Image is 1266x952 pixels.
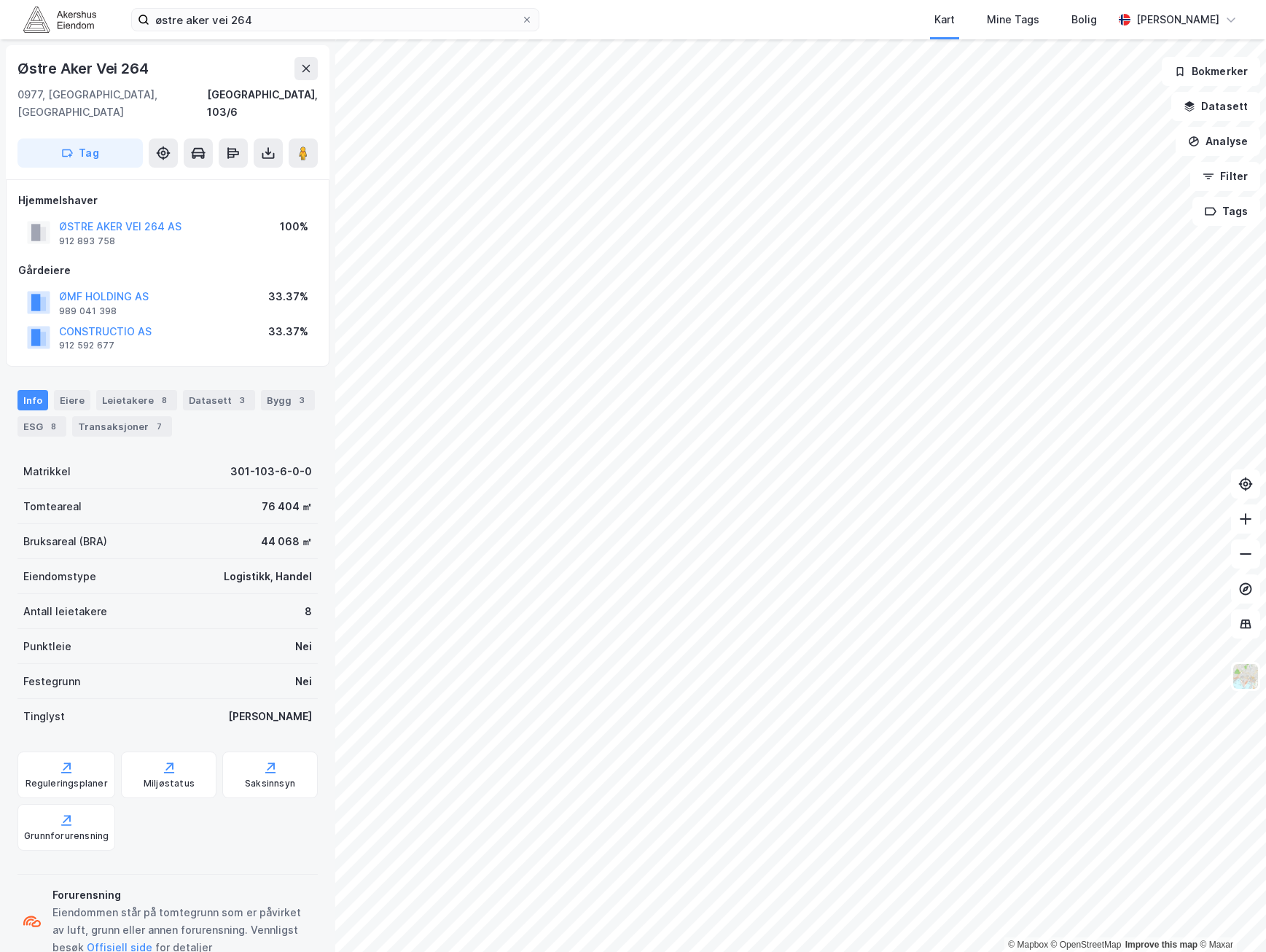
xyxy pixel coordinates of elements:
div: 100% [280,218,308,235]
button: Tag [17,138,143,168]
div: [PERSON_NAME] [1136,11,1219,28]
div: Reguleringsplaner [26,778,108,789]
div: Kart [934,11,955,28]
iframe: Chat Widget [1193,882,1266,952]
div: Datasett [183,390,255,410]
div: [GEOGRAPHIC_DATA], 103/6 [207,86,318,121]
div: 301-103-6-0-0 [230,463,312,480]
button: Tags [1192,197,1260,226]
div: Østre Aker Vei 264 [17,57,151,80]
button: Bokmerker [1162,57,1260,86]
div: Antall leietakere [23,603,107,620]
div: Eiere [54,390,90,410]
div: 3 [294,393,309,407]
div: Nei [295,673,312,690]
div: Nei [295,638,312,655]
div: Leietakere [96,390,177,410]
div: ESG [17,416,66,437]
div: 44 068 ㎡ [261,533,312,550]
div: 912 592 677 [59,340,114,351]
div: Hjemmelshaver [18,192,317,209]
div: 8 [305,603,312,620]
div: Miljøstatus [144,778,195,789]
div: Transaksjoner [72,416,172,437]
div: Tinglyst [23,708,65,725]
button: Datasett [1171,92,1260,121]
a: Improve this map [1125,940,1197,950]
div: Tomteareal [23,498,82,515]
img: akershus-eiendom-logo.9091f326c980b4bce74ccdd9f866810c.svg [23,7,96,32]
div: Forurensning [52,886,312,904]
a: OpenStreetMap [1051,940,1122,950]
div: 0977, [GEOGRAPHIC_DATA], [GEOGRAPHIC_DATA] [17,86,207,121]
div: Bruksareal (BRA) [23,533,107,550]
div: Grunnforurensning [24,830,109,842]
div: Mine Tags [987,11,1039,28]
div: 989 041 398 [59,305,117,317]
div: 7 [152,419,166,434]
div: Punktleie [23,638,71,655]
div: 912 893 758 [59,235,115,247]
div: Gårdeiere [18,262,317,279]
button: Filter [1190,162,1260,191]
div: [PERSON_NAME] [228,708,312,725]
div: Logistikk, Handel [224,568,312,585]
input: Søk på adresse, matrikkel, gårdeiere, leietakere eller personer [149,9,521,31]
div: Bolig [1071,11,1097,28]
div: 76 404 ㎡ [262,498,312,515]
button: Analyse [1176,127,1260,156]
div: Bygg [261,390,315,410]
div: 8 [46,419,60,434]
div: 33.37% [268,288,308,305]
div: 3 [235,393,249,407]
div: Info [17,390,48,410]
div: 33.37% [268,323,308,340]
div: 8 [157,393,171,407]
a: Mapbox [1008,940,1048,950]
div: Eiendomstype [23,568,96,585]
div: Saksinnsyn [245,778,295,789]
div: Matrikkel [23,463,71,480]
div: Kontrollprogram for chat [1193,882,1266,952]
img: Z [1232,663,1259,690]
div: Festegrunn [23,673,80,690]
